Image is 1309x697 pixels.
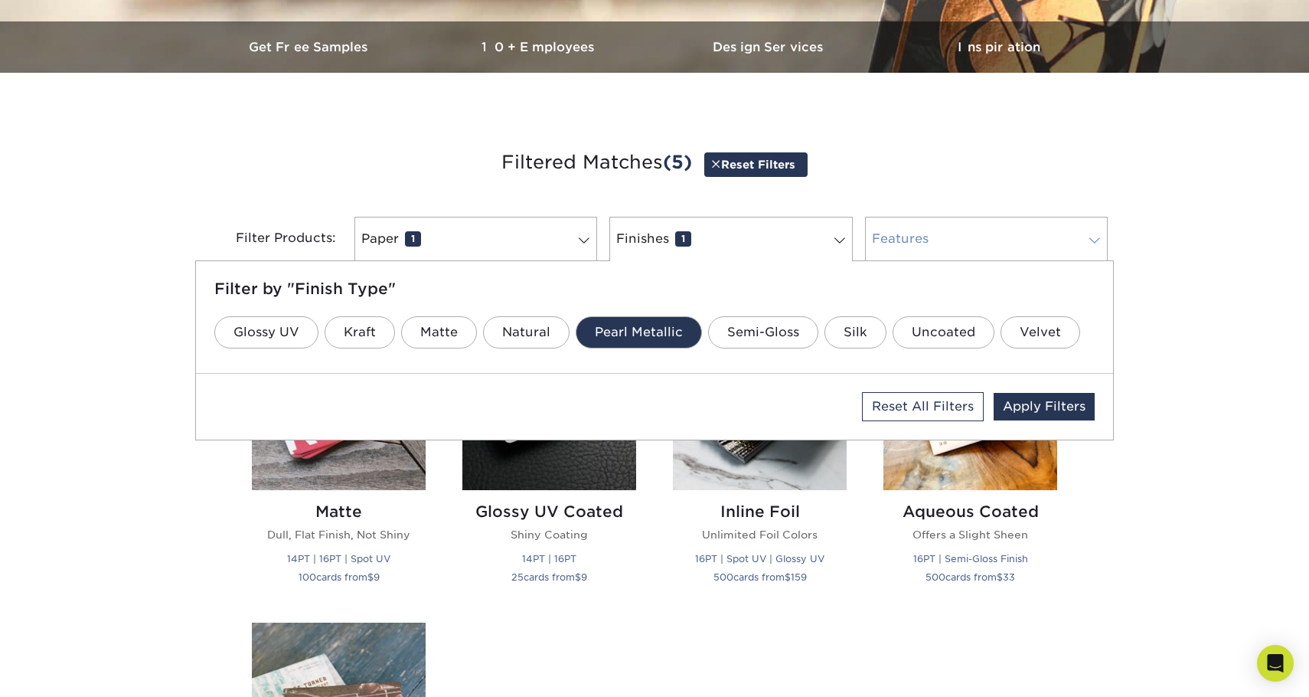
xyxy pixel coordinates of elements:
[1001,316,1080,348] a: Velvet
[252,316,426,604] a: Matte Business Cards Matte Dull, Flat Finish, Not Shiny 14PT | 16PT | Spot UV 100cards from$9
[925,571,1015,583] small: cards from
[462,316,636,604] a: Glossy UV Coated Business Cards Glossy UV Coated Shiny Coating 14PT | 16PT 25cards from$9
[913,553,1028,564] small: 16PT | Semi-Gloss Finish
[884,21,1114,73] a: Inspiration
[462,527,636,542] p: Shiny Coating
[252,527,426,542] p: Dull, Flat Finish, Not Shiny
[708,316,818,348] a: Semi-Gloss
[609,217,852,261] a: Finishes1
[704,152,808,176] a: Reset Filters
[862,392,984,421] a: Reset All Filters
[713,571,807,583] small: cards from
[405,231,421,247] span: 1
[401,316,477,348] a: Matte
[374,571,380,583] span: 9
[673,527,847,542] p: Unlimited Foil Colors
[675,231,691,247] span: 1
[325,316,395,348] a: Kraft
[893,316,994,348] a: Uncoated
[997,571,1003,583] span: $
[462,502,636,521] h2: Glossy UV Coated
[791,571,807,583] span: 159
[299,571,380,583] small: cards from
[663,151,692,173] span: (5)
[354,217,597,261] a: Paper1
[654,40,884,54] h3: Design Services
[425,40,654,54] h3: 10+ Employees
[207,128,1102,198] h3: Filtered Matches
[673,502,847,521] h2: Inline Foil
[522,553,576,564] small: 14PT | 16PT
[883,316,1057,604] a: Aqueous Coated Business Cards Aqueous Coated Offers a Slight Sheen 16PT | Semi-Gloss Finish 500ca...
[1003,571,1015,583] span: 33
[824,316,886,348] a: Silk
[511,571,524,583] span: 25
[287,553,390,564] small: 14PT | 16PT | Spot UV
[865,217,1108,261] a: Features
[581,571,587,583] span: 9
[1257,645,1294,682] div: Open Intercom Messenger
[925,571,945,583] span: 500
[511,571,587,583] small: cards from
[994,393,1095,420] a: Apply Filters
[713,571,733,583] span: 500
[483,316,570,348] a: Natural
[575,571,581,583] span: $
[695,553,824,564] small: 16PT | Spot UV | Glossy UV
[884,40,1114,54] h3: Inspiration
[299,571,316,583] span: 100
[673,316,847,604] a: Inline Foil Business Cards Inline Foil Unlimited Foil Colors 16PT | Spot UV | Glossy UV 500cards ...
[785,571,791,583] span: $
[425,21,654,73] a: 10+ Employees
[883,527,1057,542] p: Offers a Slight Sheen
[195,40,425,54] h3: Get Free Samples
[367,571,374,583] span: $
[195,217,348,261] div: Filter Products:
[252,502,426,521] h2: Matte
[883,502,1057,521] h2: Aqueous Coated
[214,316,318,348] a: Glossy UV
[576,316,702,348] a: Pearl Metallic
[195,21,425,73] a: Get Free Samples
[654,21,884,73] a: Design Services
[214,280,1095,298] h5: Filter by "Finish Type"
